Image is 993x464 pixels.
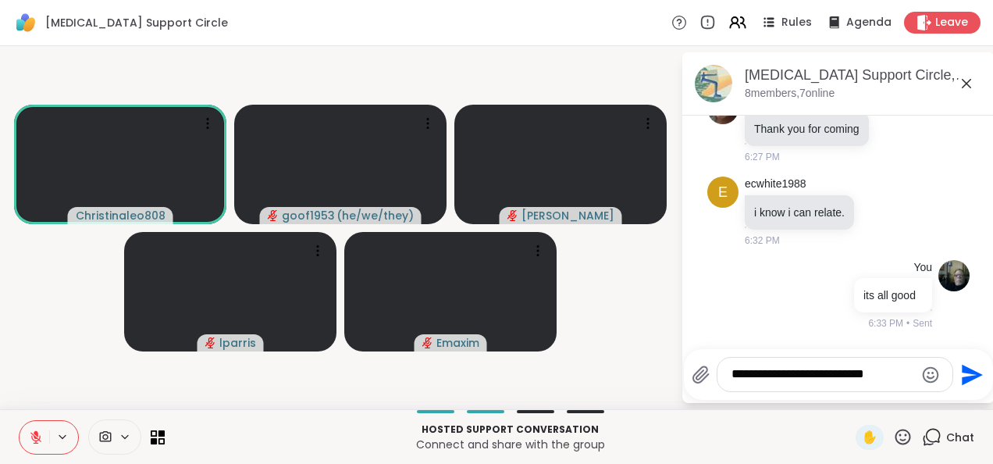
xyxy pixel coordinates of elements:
[174,437,846,452] p: Connect and share with the group
[953,357,988,392] button: Send
[45,15,228,30] span: [MEDICAL_DATA] Support Circle
[219,335,256,351] span: lparris
[745,177,806,192] a: ecwhite1988
[731,366,914,383] textarea: Type your message
[695,65,732,102] img: Brain Fog Support Circle, Oct 12
[745,86,835,102] p: 8 members, 7 online
[921,366,940,384] button: Emoji picker
[745,66,982,85] div: [MEDICAL_DATA] Support Circle, [DATE]
[268,210,279,221] span: audio-muted
[781,15,812,30] span: Rules
[12,9,39,36] img: ShareWell Logomark
[913,260,932,276] h4: You
[336,208,414,223] span: ( he/we/they )
[76,208,165,223] span: Christinaleo808
[754,205,845,220] p: i know i can relate.
[863,287,923,303] p: its all good
[507,210,518,221] span: audio-muted
[846,15,892,30] span: Agenda
[718,182,728,203] span: e
[205,337,216,348] span: audio-muted
[868,316,903,330] span: 6:33 PM
[521,208,614,223] span: [PERSON_NAME]
[174,423,846,437] p: Hosted support conversation
[935,15,968,30] span: Leave
[938,260,970,291] img: https://sharewell-space-live.sfo3.digitaloceanspaces.com/user-generated/b19cba63-0a11-417c-a711-4...
[946,430,974,445] span: Chat
[745,150,780,164] span: 6:27 PM
[906,316,909,330] span: •
[282,208,335,223] span: goof1953
[422,337,433,348] span: audio-muted
[862,428,877,447] span: ✋
[745,234,780,248] span: 6:32 PM
[913,316,932,330] span: Sent
[436,335,479,351] span: Emaxim
[754,121,860,137] p: Thank you for coming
